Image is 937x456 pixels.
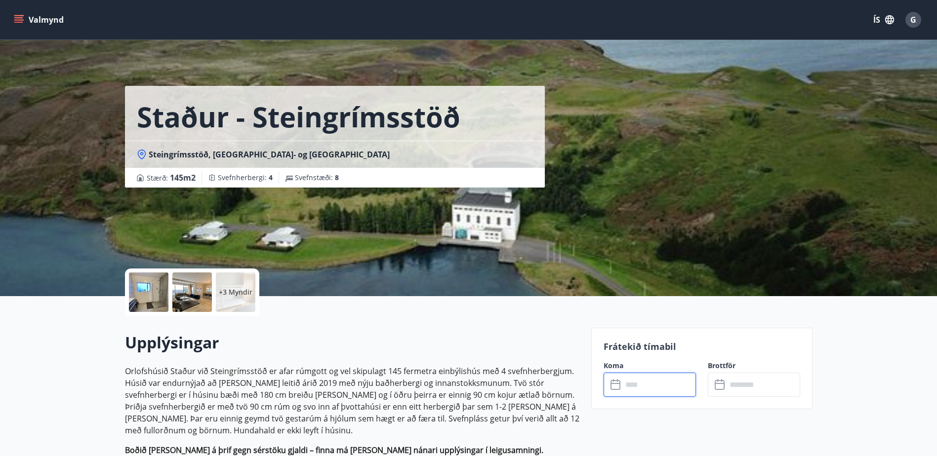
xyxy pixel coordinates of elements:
[219,287,252,297] p: +3 Myndir
[218,173,273,183] span: Svefnherbergi :
[604,340,800,353] p: Frátekið tímabil
[295,173,339,183] span: Svefnstæði :
[137,98,460,135] h1: Staður - Steingrímsstöð
[125,332,579,353] h2: Upplýsingar
[901,8,925,32] button: G
[170,172,196,183] span: 145 m2
[335,173,339,182] span: 8
[149,149,390,160] span: Steingrímsstöð, [GEOGRAPHIC_DATA]- og [GEOGRAPHIC_DATA]
[147,172,196,184] span: Stærð :
[708,361,800,371] label: Brottför
[604,361,696,371] label: Koma
[12,11,68,29] button: menu
[269,173,273,182] span: 4
[910,14,916,25] span: G
[125,445,543,456] strong: Boðið [PERSON_NAME] á þrif gegn sérstöku gjaldi – finna má [PERSON_NAME] nánari upplýsingar í lei...
[125,365,579,436] p: Orlofshúsið Staður við Steingrímsstöð er afar rúmgott og vel skipulagt 145 fermetra einbýlishús m...
[868,11,899,29] button: ÍS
